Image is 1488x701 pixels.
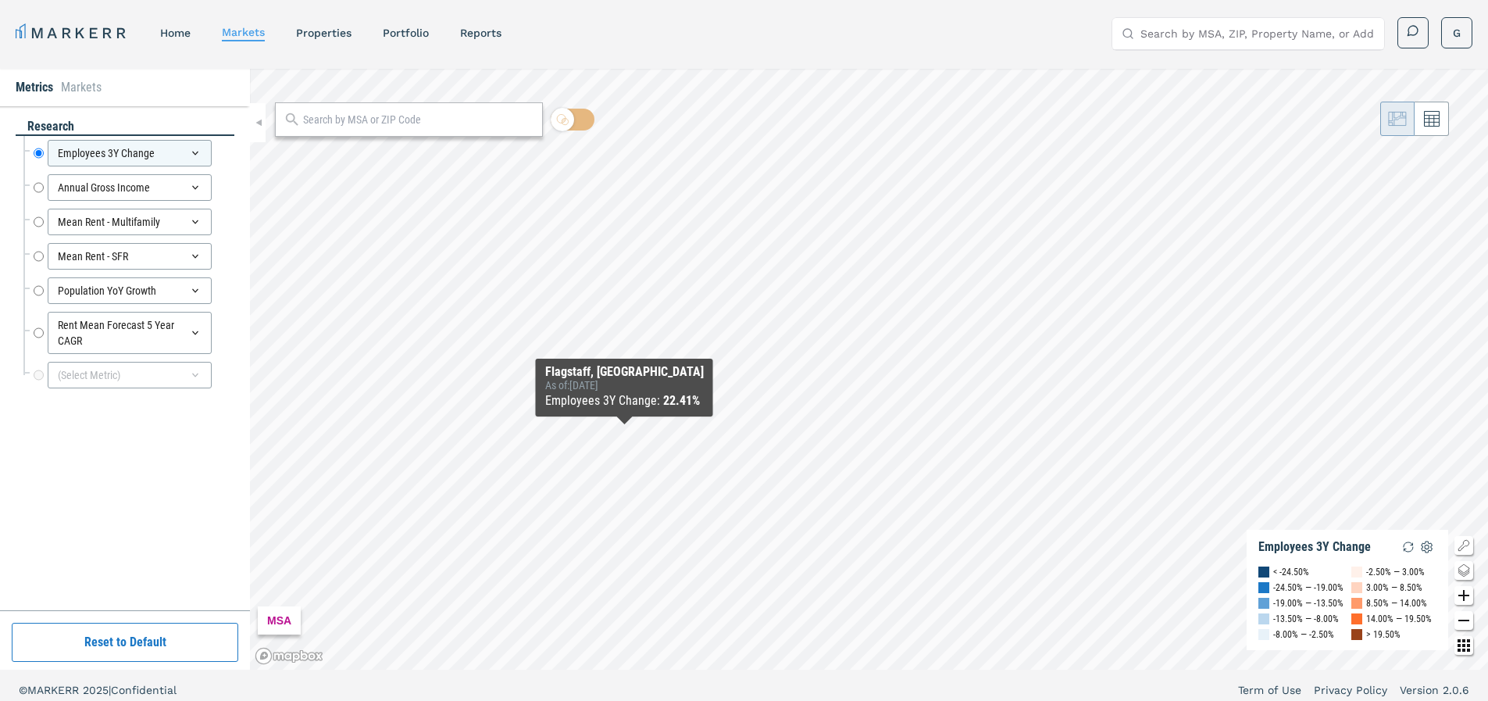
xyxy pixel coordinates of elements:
div: Annual Gross Income [48,174,212,201]
span: G [1453,25,1461,41]
a: Term of Use [1238,682,1301,698]
button: Show/Hide Legend Map Button [1454,536,1473,555]
a: properties [296,27,351,39]
a: Version 2.0.6 [1400,682,1469,698]
button: Zoom in map button [1454,586,1473,605]
span: MARKERR [27,684,83,696]
div: As of : [DATE] [545,379,704,392]
div: MSA [258,606,301,635]
input: Search by MSA or ZIP Code [303,112,534,128]
div: -24.50% — -19.00% [1273,580,1343,595]
button: Reset to Default [12,623,238,662]
input: Search by MSA, ZIP, Property Name, or Address [1140,18,1375,49]
a: Privacy Policy [1314,682,1387,698]
div: 14.00% — 19.50% [1366,611,1432,627]
div: < -24.50% [1273,564,1309,580]
div: > 19.50% [1366,627,1401,642]
a: Mapbox logo [255,647,323,665]
button: Change style map button [1454,561,1473,580]
img: Settings [1418,538,1436,556]
span: Confidential [111,684,177,696]
div: -13.50% — -8.00% [1273,611,1339,627]
div: Mean Rent - Multifamily [48,209,212,235]
div: Flagstaff, [GEOGRAPHIC_DATA] [545,365,704,379]
div: -2.50% — 3.00% [1366,564,1425,580]
a: home [160,27,191,39]
li: Metrics [16,78,53,97]
div: -19.00% — -13.50% [1273,595,1343,611]
div: Employees 3Y Change : [545,392,704,410]
div: 3.00% — 8.50% [1366,580,1422,595]
div: 8.50% — 14.00% [1366,595,1427,611]
canvas: Map [250,69,1488,670]
span: © [19,684,27,696]
span: 2025 | [83,684,111,696]
div: (Select Metric) [48,362,212,388]
button: Other options map button [1454,636,1473,655]
img: Reload Legend [1399,538,1418,556]
div: Population YoY Growth [48,277,212,304]
div: Employees 3Y Change [1258,539,1371,555]
div: -8.00% — -2.50% [1273,627,1334,642]
div: Rent Mean Forecast 5 Year CAGR [48,312,212,354]
a: markets [222,26,265,38]
b: 22.41% [663,393,700,408]
div: Map Tooltip Content [545,365,704,410]
li: Markets [61,78,102,97]
a: Portfolio [383,27,429,39]
a: reports [460,27,501,39]
div: Mean Rent - SFR [48,243,212,270]
button: Zoom out map button [1454,611,1473,630]
div: Employees 3Y Change [48,140,212,166]
a: MARKERR [16,22,129,44]
button: G [1441,17,1472,48]
div: research [16,118,234,136]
